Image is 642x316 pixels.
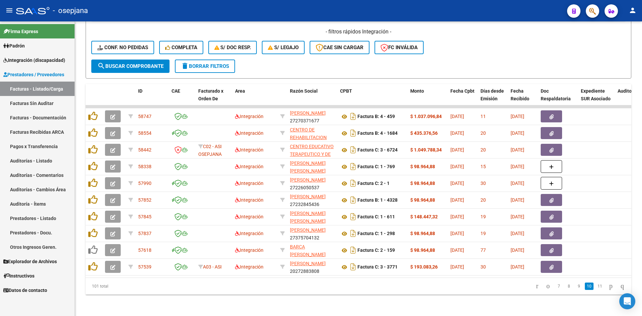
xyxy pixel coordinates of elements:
[619,293,635,309] div: Open Intercom Messenger
[629,6,637,14] mat-icon: person
[290,211,326,224] span: [PERSON_NAME] [PERSON_NAME]
[357,231,395,236] strong: Factura C: 1 - 298
[169,84,196,113] datatable-header-cell: CAE
[235,164,263,169] span: Integración
[91,28,626,35] h4: - filtros rápidos Integración -
[450,231,464,236] span: [DATE]
[290,177,326,183] span: [PERSON_NAME]
[480,114,486,119] span: 11
[349,111,357,122] i: Descargar documento
[564,281,574,292] li: page 8
[357,198,398,203] strong: Factura B: 1 - 4328
[138,197,151,203] span: 57852
[357,147,398,153] strong: Factura C: 3 - 6724
[135,84,169,113] datatable-header-cell: ID
[235,181,263,186] span: Integración
[235,88,245,94] span: Area
[138,130,151,136] span: 58554
[175,60,235,73] button: Borrar Filtros
[450,264,464,270] span: [DATE]
[97,44,148,50] span: Conf. no pedidas
[480,214,486,219] span: 19
[450,147,464,152] span: [DATE]
[290,227,326,233] span: [PERSON_NAME]
[508,84,538,113] datatable-header-cell: Fecha Recibido
[290,143,335,157] div: 30711951586
[554,281,564,292] li: page 7
[533,283,541,290] a: go to first page
[349,211,357,222] i: Descargar documento
[97,62,105,70] mat-icon: search
[511,181,524,186] span: [DATE]
[290,210,335,224] div: 27385473139
[232,84,278,113] datatable-header-cell: Area
[268,44,299,50] span: S/ legajo
[575,283,583,290] a: 9
[290,110,326,116] span: [PERSON_NAME]
[310,41,369,54] button: CAE SIN CARGAR
[574,281,584,292] li: page 9
[138,164,151,169] span: 58338
[618,88,637,94] span: Auditoria
[538,84,578,113] datatable-header-cell: Doc Respaldatoria
[511,264,524,270] span: [DATE]
[578,84,615,113] datatable-header-cell: Expediente SUR Asociado
[410,247,435,253] strong: $ 98.964,88
[606,283,616,290] a: go to next page
[555,283,563,290] a: 7
[511,231,524,236] span: [DATE]
[511,147,524,152] span: [DATE]
[235,147,263,152] span: Integración
[408,84,448,113] datatable-header-cell: Monto
[91,60,170,73] button: Buscar Comprobante
[450,214,464,219] span: [DATE]
[480,264,486,270] span: 30
[357,131,398,136] strong: Factura B: 4 - 1684
[410,164,435,169] strong: $ 98.964,88
[410,181,435,186] strong: $ 98.964,88
[349,228,357,239] i: Descargar documento
[410,130,438,136] strong: $ 435.376,56
[290,176,335,190] div: 27226050537
[450,130,464,136] span: [DATE]
[410,231,435,236] strong: $ 98.964,88
[357,164,395,170] strong: Factura C: 1 - 769
[198,88,223,101] span: Facturado x Orden De
[3,287,47,294] span: Datos de contacto
[290,243,335,257] div: 27353354162
[511,130,524,136] span: [DATE]
[181,62,189,70] mat-icon: delete
[138,114,151,119] span: 58747
[97,63,164,69] span: Buscar Comprobante
[581,88,611,101] span: Expediente SUR Asociado
[235,247,263,253] span: Integración
[450,164,464,169] span: [DATE]
[91,41,154,54] button: Conf. no pedidas
[138,147,151,152] span: 58442
[316,44,363,50] span: CAE SIN CARGAR
[3,42,25,49] span: Padrón
[290,193,335,207] div: 27232845436
[480,231,486,236] span: 19
[565,283,573,290] a: 8
[349,161,357,172] i: Descargar documento
[450,197,464,203] span: [DATE]
[290,261,326,266] span: [PERSON_NAME]
[203,264,222,270] span: A03 - ASI
[450,247,464,253] span: [DATE]
[410,88,424,94] span: Monto
[480,88,504,101] span: Días desde Emisión
[374,41,424,54] button: FC Inválida
[596,283,604,290] a: 11
[262,41,305,54] button: S/ legajo
[357,114,395,119] strong: Factura B: 4 - 459
[349,178,357,189] i: Descargar documento
[208,41,257,54] button: S/ Doc Resp.
[138,247,151,253] span: 57618
[53,3,88,18] span: - osepjana
[138,88,142,94] span: ID
[480,247,486,253] span: 77
[287,84,337,113] datatable-header-cell: Razón Social
[541,88,571,101] span: Doc Respaldatoria
[511,197,524,203] span: [DATE]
